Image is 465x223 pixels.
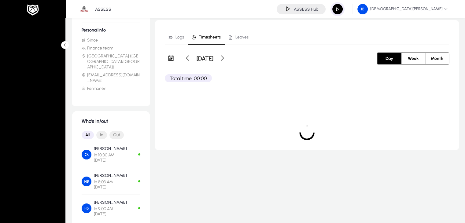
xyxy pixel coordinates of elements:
span: Day [382,53,397,64]
img: Carine Khajatourian [82,150,91,159]
a: Leaves [225,30,253,45]
img: Mahmoud Bashandy [82,177,91,186]
span: Week [404,53,422,64]
a: Logs [165,30,188,45]
li: Since [82,38,140,43]
span: Logs [175,35,184,39]
h3: [DATE] [197,55,213,62]
img: 104.png [357,4,368,14]
button: All [82,131,94,139]
span: Timesheets [199,35,221,39]
h6: Personal Info [82,27,140,33]
a: Timesheets [188,30,225,45]
li: [EMAIL_ADDRESS][DOMAIN_NAME] [82,72,140,83]
img: Hossam Gad [82,203,91,213]
span: In 8:03 AM [DATE] [94,179,127,190]
span: In 9:00 AM [DATE] [94,206,127,217]
img: white-logo.png [25,4,40,16]
li: Finance team [82,46,140,51]
li: [GEOGRAPHIC_DATA] ([GEOGRAPHIC_DATA]/[GEOGRAPHIC_DATA]) [82,53,140,70]
button: In [96,131,107,139]
span: In 10:30 AM [DATE] [94,152,127,163]
p: Total time: 00:00 [165,74,212,82]
li: Permanent [82,86,140,91]
button: [DEMOGRAPHIC_DATA][PERSON_NAME] [352,4,453,15]
p: ASSESS [95,7,111,12]
p: [PERSON_NAME] [94,146,127,151]
span: Leaves [235,35,249,39]
button: Out [109,131,124,139]
span: Month [427,53,447,64]
button: Week [401,53,425,64]
mat-button-toggle-group: Font Style [82,129,140,141]
img: 1.png [78,3,90,15]
h4: ASSESS Hub [294,7,318,12]
span: [DEMOGRAPHIC_DATA][PERSON_NAME] [357,4,448,14]
button: Month [425,53,449,64]
button: Day [377,53,401,64]
p: [PERSON_NAME] [94,200,127,205]
p: [PERSON_NAME] [94,173,127,178]
h1: Who's In/out [82,118,140,124]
